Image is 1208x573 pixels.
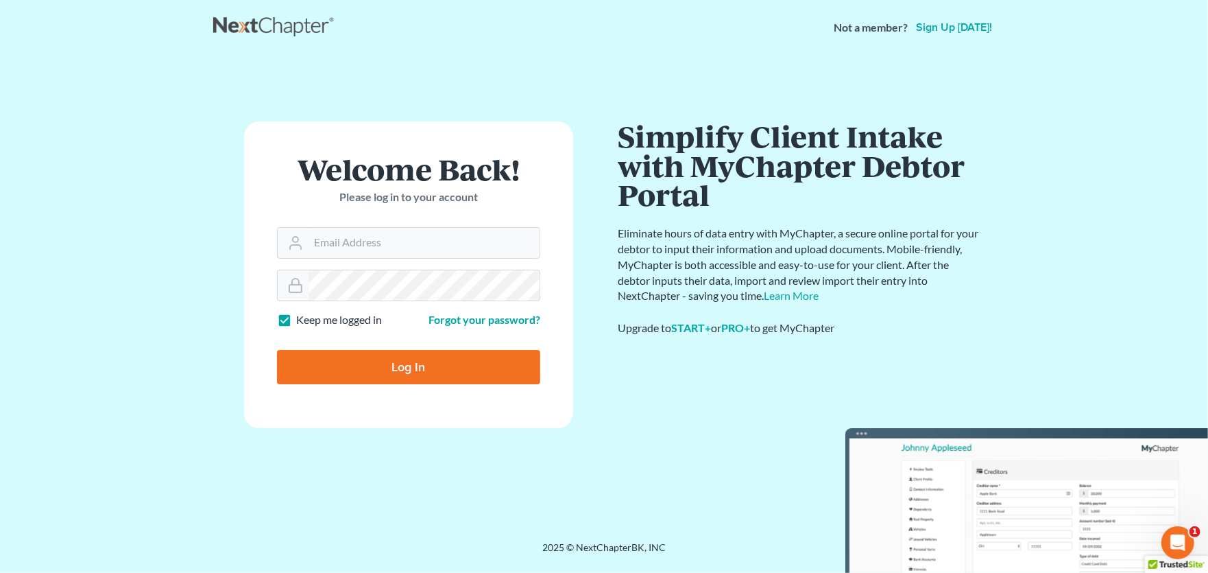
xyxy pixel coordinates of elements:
label: Keep me logged in [296,312,382,328]
div: 2025 © NextChapterBK, INC [213,541,995,565]
a: START+ [671,321,711,334]
p: Please log in to your account [277,189,540,205]
input: Email Address [309,228,540,258]
a: Learn More [764,289,819,302]
a: PRO+ [721,321,750,334]
strong: Not a member? [834,20,908,36]
p: Eliminate hours of data entry with MyChapter, a secure online portal for your debtor to input the... [618,226,981,304]
span: 1 [1189,526,1200,537]
h1: Welcome Back! [277,154,540,184]
h1: Simplify Client Intake with MyChapter Debtor Portal [618,121,981,209]
a: Forgot your password? [428,313,540,326]
input: Log In [277,350,540,384]
div: Upgrade to or to get MyChapter [618,320,981,336]
iframe: Intercom live chat [1161,526,1194,559]
a: Sign up [DATE]! [913,22,995,33]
